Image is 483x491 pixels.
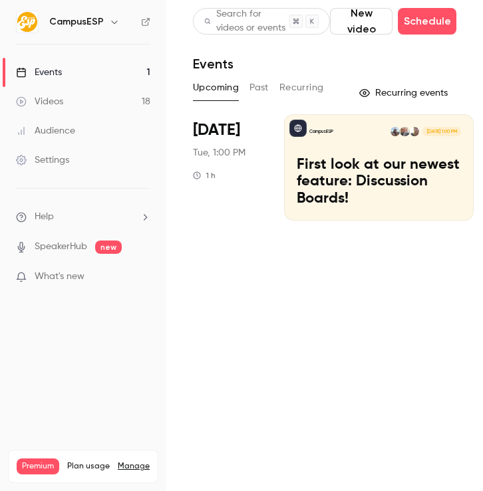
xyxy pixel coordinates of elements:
[330,8,393,35] button: New video
[35,270,84,284] span: What's new
[49,15,104,29] h6: CampusESP
[249,77,269,98] button: Past
[193,146,245,159] span: Tue, 1:00 PM
[16,95,63,108] div: Videos
[193,170,216,181] div: 1 h
[193,77,239,98] button: Upcoming
[353,82,456,104] button: Recurring events
[16,66,62,79] div: Events
[297,157,461,208] p: First look at our newest feature: Discussion Boards!
[391,127,400,136] img: Tiffany Zheng
[95,241,122,254] span: new
[16,210,150,224] li: help-dropdown-opener
[67,461,110,472] span: Plan usage
[118,461,150,472] a: Manage
[422,127,460,136] span: [DATE] 1:00 PM
[204,7,289,35] div: Search for videos or events
[309,128,333,135] p: CampusESP
[284,114,474,221] a: First look at our newest feature: Discussion Boards!CampusESPDanielle DreeszenGavin GrivnaTiffany...
[17,458,59,474] span: Premium
[193,56,234,72] h1: Events
[400,127,409,136] img: Gavin Grivna
[17,11,38,33] img: CampusESP
[193,120,240,141] span: [DATE]
[16,124,75,138] div: Audience
[398,8,456,35] button: Schedule
[410,127,419,136] img: Danielle Dreeszen
[16,153,69,167] div: Settings
[193,114,263,221] div: Sep 16 Tue, 1:00 PM (America/New York)
[279,77,324,98] button: Recurring
[35,210,54,224] span: Help
[35,240,87,254] a: SpeakerHub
